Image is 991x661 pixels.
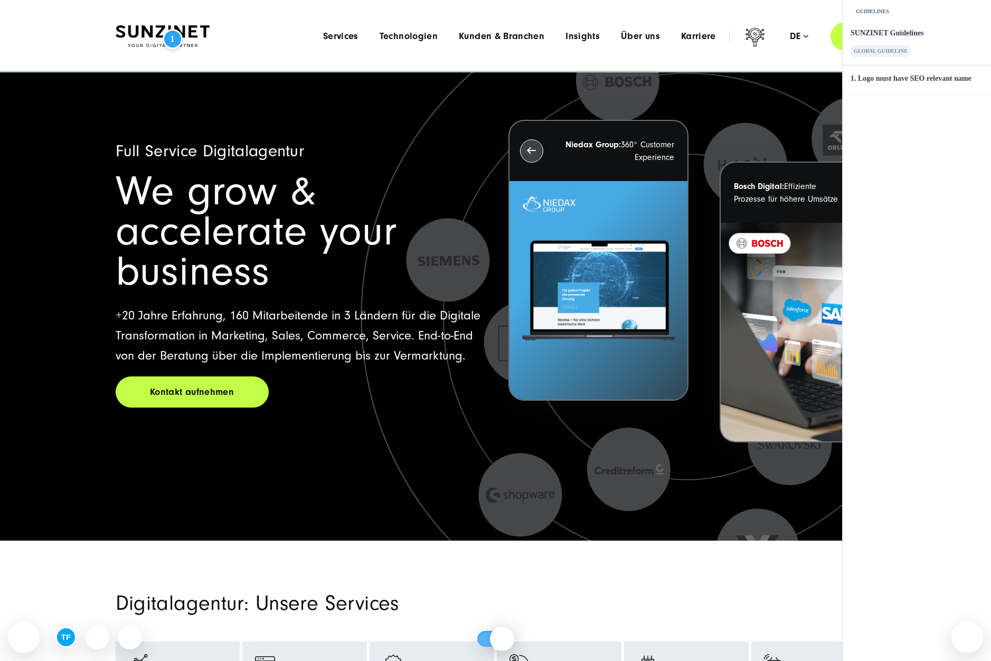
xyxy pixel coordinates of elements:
[116,141,305,160] span: Full Service Digitalagentur
[116,593,617,613] h2: Digitalagentur: Unsere Services
[508,120,688,401] button: Niedax Group:360° Customer Experience Letztes Projekt von Niedax. Ein Laptop auf dem die Niedax W...
[734,182,784,191] strong: Bosch Digital:
[116,306,483,366] p: +20 Jahre Erfahrung, 160 Mitarbeitende in 3 Ländern für die Digitale Transformation in Marketing,...
[565,31,600,42] a: Insights
[720,162,900,443] button: Bosch Digital:Effiziente Prozesse für höhere Umsätze BOSCH - Kundeprojekt - Digital Transformatio...
[851,73,971,84] h4: 1. Logo must have SEO relevant name
[562,138,674,164] p: 360° Customer Experience
[380,31,438,42] a: Technologien
[116,172,483,292] h1: We grow & accelerate your business
[830,21,889,51] a: Kontakt
[790,31,808,42] div: de
[565,140,621,149] strong: Niedax Group:
[734,180,846,205] p: Effiziente Prozesse für höhere Umsätze
[851,5,988,17] div: GUIDELINES
[851,27,969,39] h3: SUNZINET Guidelines
[323,31,358,42] a: Services
[459,31,544,42] a: Kunden & Branchen
[116,376,269,408] a: Kontakt aufnehmen
[681,31,716,42] a: Karriere
[116,25,210,48] img: SUNZINET Full Service Digital Agentur
[851,45,911,57] div: Global guideline
[621,31,660,42] a: Über uns
[721,223,899,442] img: BOSCH - Kundeprojekt - Digital Transformation Agentur SUNZINET
[171,34,175,43] span: 1
[509,181,687,400] img: Letztes Projekt von Niedax. Ein Laptop auf dem die Niedax Website geöffnet ist, auf blauem Hinter...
